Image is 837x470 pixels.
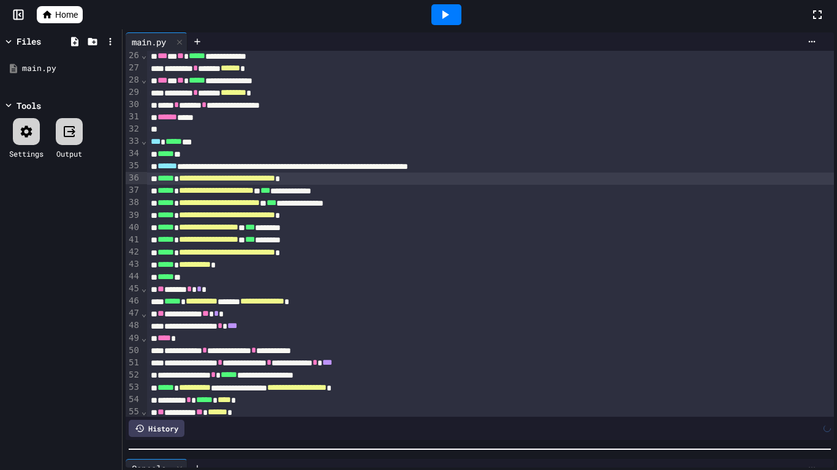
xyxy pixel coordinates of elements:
[126,246,141,258] div: 42
[126,184,141,196] div: 37
[126,32,187,51] div: main.py
[126,295,141,307] div: 46
[126,394,141,406] div: 54
[126,35,172,48] div: main.py
[141,406,147,416] span: Fold line
[126,160,141,172] div: 35
[126,406,141,418] div: 55
[22,62,118,75] div: main.py
[141,283,147,293] span: Fold line
[126,234,141,246] div: 41
[141,75,147,84] span: Fold line
[126,86,141,99] div: 29
[126,283,141,295] div: 45
[141,308,147,318] span: Fold line
[126,381,141,394] div: 53
[126,196,141,209] div: 38
[126,222,141,234] div: 40
[141,50,147,60] span: Fold line
[126,209,141,222] div: 39
[17,99,41,112] div: Tools
[126,319,141,332] div: 48
[126,258,141,270] div: 43
[141,333,147,343] span: Fold line
[56,148,82,159] div: Output
[126,357,141,369] div: 51
[126,307,141,319] div: 47
[126,332,141,345] div: 49
[126,369,141,381] div: 52
[141,136,147,146] span: Fold line
[126,135,141,147] div: 33
[126,123,141,135] div: 32
[126,99,141,111] div: 30
[126,74,141,86] div: 28
[126,270,141,283] div: 44
[126,62,141,74] div: 27
[37,6,83,23] a: Home
[126,345,141,357] div: 50
[55,9,78,21] span: Home
[129,420,184,437] div: History
[9,148,44,159] div: Settings
[126,50,141,62] div: 26
[126,172,141,184] div: 36
[17,35,41,48] div: Files
[126,111,141,123] div: 31
[126,147,141,160] div: 34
